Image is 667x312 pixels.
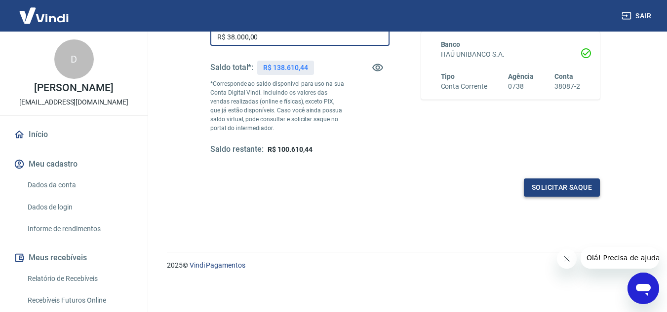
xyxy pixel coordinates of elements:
div: D [54,39,94,79]
button: Solicitar saque [524,178,600,197]
button: Sair [620,7,655,25]
a: Vindi Pagamentos [190,261,245,269]
a: Dados de login [24,197,136,217]
img: Vindi [12,0,76,31]
button: Meu cadastro [12,153,136,175]
p: [EMAIL_ADDRESS][DOMAIN_NAME] [19,97,128,107]
span: Agência [508,72,534,80]
p: R$ 138.610,44 [263,63,308,73]
iframe: Fechar mensagem [557,249,577,269]
span: Tipo [441,72,455,80]
span: Olá! Precisa de ajuda? [6,7,83,15]
h5: Saldo restante: [210,144,264,155]
span: R$ 100.610,44 [268,145,312,153]
h6: ITAÚ UNIBANCO S.A. [441,49,581,60]
a: Dados da conta [24,175,136,195]
a: Recebíveis Futuros Online [24,290,136,311]
iframe: Botão para abrir a janela de mensagens [628,273,659,304]
a: Informe de rendimentos [24,219,136,239]
h6: 38087-2 [554,81,580,92]
p: [PERSON_NAME] [34,83,113,93]
h6: 0738 [508,81,534,92]
p: 2025 © [167,260,643,271]
p: *Corresponde ao saldo disponível para uso na sua Conta Digital Vindi. Incluindo os valores das ve... [210,79,345,133]
h5: Saldo total*: [210,63,253,72]
iframe: Mensagem da empresa [581,247,659,269]
span: Conta [554,72,573,80]
span: Banco [441,40,461,48]
button: Meus recebíveis [12,247,136,269]
a: Relatório de Recebíveis [24,269,136,289]
a: Início [12,124,136,145]
h6: Conta Corrente [441,81,487,92]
